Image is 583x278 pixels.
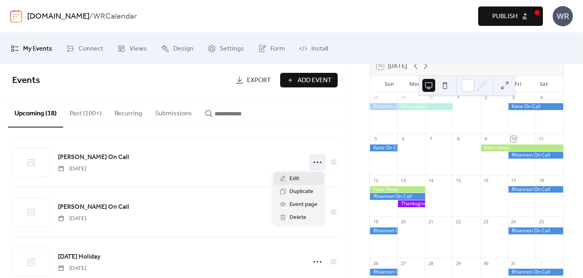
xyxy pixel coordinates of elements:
[230,73,277,87] a: Export
[289,187,313,197] span: Duplicate
[400,260,406,266] div: 27
[483,136,489,142] div: 9
[455,177,461,183] div: 15
[149,97,198,127] button: Submissions
[455,95,461,101] div: 1
[538,136,544,142] div: 11
[79,42,103,55] span: Connect
[400,136,406,142] div: 6
[511,260,517,266] div: 31
[23,42,52,55] span: My Events
[481,144,563,151] div: Katie Away
[398,103,453,110] div: Orientation
[511,177,517,183] div: 17
[428,136,434,142] div: 7
[173,42,194,55] span: Design
[483,95,489,101] div: 2
[483,177,489,183] div: 16
[63,97,108,127] button: Past (100+)
[27,9,89,24] a: [DOMAIN_NAME]
[538,95,544,101] div: 4
[370,186,425,193] div: Katie Away
[428,177,434,183] div: 14
[538,219,544,225] div: 25
[93,9,137,24] b: WRCalendar
[370,103,398,110] div: Rhiannon On Call
[270,42,285,55] span: Form
[428,260,434,266] div: 28
[311,42,328,55] span: Install
[130,42,147,55] span: Views
[58,153,129,162] span: [PERSON_NAME] On Call
[492,12,517,21] span: Publish
[377,76,402,92] div: Sun
[511,136,517,142] div: 10
[428,219,434,225] div: 21
[372,136,379,142] div: 5
[252,36,291,61] a: Form
[108,97,149,127] button: Recurring
[111,36,153,61] a: Views
[370,227,398,234] div: Rhiannon On Call
[402,76,428,92] div: Mon
[370,193,425,200] div: Rhiannon On Call
[8,97,63,127] button: Upcoming (18)
[370,144,398,151] div: Katie On Call
[455,136,461,142] div: 8
[398,200,425,207] div: Thanksgiving Holiday
[289,213,306,223] span: Delete
[289,174,299,184] span: Edit
[508,103,563,110] div: Katie On Call
[5,36,58,61] a: My Events
[400,219,406,225] div: 20
[538,177,544,183] div: 18
[400,177,406,183] div: 13
[220,42,244,55] span: Settings
[60,36,109,61] a: Connect
[505,76,531,92] div: Fri
[372,95,379,101] div: 28
[58,202,129,212] a: [PERSON_NAME] On Call
[247,76,271,85] span: Export
[511,219,517,225] div: 24
[58,165,86,173] span: [DATE]
[483,219,489,225] div: 23
[289,200,317,210] span: Event page
[511,95,517,101] div: 3
[428,95,434,101] div: 30
[553,6,573,26] div: WR
[478,6,543,26] button: Publish
[508,269,563,276] div: Rhiannon On Call
[538,260,544,266] div: 1
[89,9,93,24] b: /
[58,214,86,223] span: [DATE]
[455,219,461,225] div: 22
[293,36,334,61] a: Install
[508,152,563,159] div: Rhiannon On Call
[372,219,379,225] div: 19
[280,73,338,87] button: Add Event
[155,36,200,61] a: Design
[483,260,489,266] div: 30
[12,72,40,89] span: Events
[370,269,398,276] div: Rhiannon On Call
[455,260,461,266] div: 29
[508,227,563,234] div: Rhiannon On Call
[531,76,557,92] div: Sat
[58,252,100,262] a: [DATE] Holiday
[10,10,22,23] img: logo
[400,95,406,101] div: 29
[58,152,129,163] a: [PERSON_NAME] On Call
[372,177,379,183] div: 12
[298,76,332,85] span: Add Event
[202,36,250,61] a: Settings
[372,260,379,266] div: 26
[58,264,86,273] span: [DATE]
[508,186,563,193] div: Rhiannon On Call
